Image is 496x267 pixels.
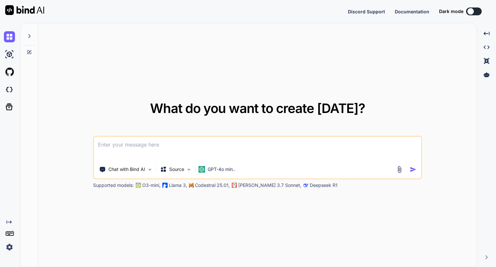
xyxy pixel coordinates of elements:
[108,166,145,173] p: Chat with Bind AI
[4,66,15,77] img: githubLight
[439,8,463,15] span: Dark mode
[232,183,237,188] img: claude
[4,31,15,42] img: chat
[348,8,385,15] button: Discord Support
[162,183,168,188] img: Llama2
[169,166,184,173] p: Source
[310,182,338,189] p: Deepseek R1
[238,182,301,189] p: [PERSON_NAME] 3.7 Sonnet,
[150,100,365,116] span: What do you want to create [DATE]?
[186,167,192,172] img: Pick Models
[410,166,417,173] img: icon
[395,9,429,14] span: Documentation
[195,182,230,189] p: Codestral 25.01,
[93,182,134,189] p: Supported models:
[4,84,15,95] img: darkCloudIdeIcon
[396,166,403,173] img: attachment
[348,9,385,14] span: Discord Support
[136,183,141,188] img: GPT-4
[147,167,153,172] img: Pick Tools
[208,166,235,173] p: GPT-4o min..
[303,183,309,188] img: claude
[199,166,205,173] img: GPT-4o mini
[4,49,15,60] img: ai-studio
[142,182,160,189] p: O3-mini,
[169,182,187,189] p: Llama 3,
[4,242,15,253] img: settings
[189,183,194,188] img: Mistral-AI
[395,8,429,15] button: Documentation
[5,5,44,15] img: Bind AI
